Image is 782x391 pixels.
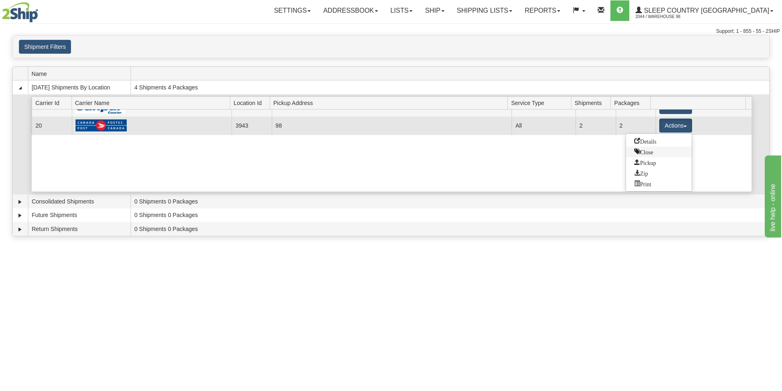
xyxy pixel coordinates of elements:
a: Settings [268,0,317,21]
a: Sleep Country [GEOGRAPHIC_DATA] 2044 / Warehouse 98 [629,0,780,21]
span: Sleep Country [GEOGRAPHIC_DATA] [642,7,769,14]
span: Service Type [511,96,571,109]
div: live help - online [6,5,76,15]
span: Close [634,149,653,154]
a: Close this group [626,146,692,157]
a: Print or Download All Shipping Documents in one file [626,178,692,189]
td: [DATE] Shipments By Location [28,80,131,94]
a: Ship [419,0,450,21]
span: Carrier Name [75,96,230,109]
a: Expand [16,225,24,233]
td: 20 [32,117,71,135]
span: 2044 / Warehouse 98 [635,13,697,21]
td: 4 Shipments 4 Packages [131,80,769,94]
img: Canada Post [76,119,127,132]
span: Shipments [575,96,611,109]
span: Location Id [234,96,270,109]
td: 0 Shipments 0 Packages [131,222,769,236]
td: 3943 [232,117,271,135]
a: Reports [518,0,566,21]
a: Lists [384,0,419,21]
button: Actions [659,119,692,133]
a: Shipping lists [451,0,518,21]
td: Consolidated Shipments [28,194,131,208]
div: Support: 1 - 855 - 55 - 2SHIP [2,28,780,35]
img: logo2044.jpg [2,2,38,23]
span: Carrier Id [35,96,71,109]
span: Zip [634,170,648,176]
a: Expand [16,211,24,220]
span: Packages [614,96,650,109]
a: Zip and Download All Shipping Documents [626,168,692,178]
iframe: chat widget [763,153,781,237]
span: Details [634,138,656,144]
span: Name [32,67,131,80]
a: Collapse [16,84,24,92]
td: All [511,117,576,135]
a: Expand [16,198,24,206]
button: Shipment Filters [19,40,71,54]
a: Request a carrier pickup [626,157,692,168]
td: 98 [272,117,512,135]
a: Go to Details view [626,136,692,146]
td: Future Shipments [28,208,131,222]
span: Pickup [634,159,656,165]
a: Addressbook [317,0,384,21]
span: Print [634,181,651,186]
td: Return Shipments [28,222,131,236]
td: 2 [616,117,656,135]
span: Pickup Address [273,96,508,109]
td: 0 Shipments 0 Packages [131,194,769,208]
td: 0 Shipments 0 Packages [131,208,769,222]
td: 2 [576,117,615,135]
